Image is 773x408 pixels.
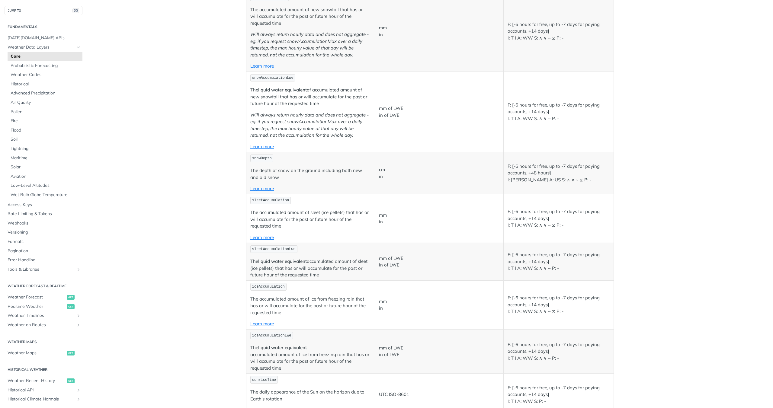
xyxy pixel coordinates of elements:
[258,258,307,264] strong: liquid water equivalent
[5,6,82,15] button: JUMP TO⌘/
[76,313,81,318] button: Show subpages for Weather Timelines
[8,126,82,135] a: Flood
[5,376,82,385] a: Weather Recent Historyget
[8,35,81,41] span: [DATE][DOMAIN_NAME] APIs
[67,378,75,383] span: get
[508,341,610,362] p: F: [-6 hours for free, up to -7 days for paying accounts, +14 days] I: T I A: WW S: ∧ ∨ ~ P: -
[8,154,82,163] a: Maritime
[5,302,82,311] a: Realtime Weatherget
[67,304,75,309] span: get
[8,248,81,254] span: Pagination
[11,183,81,189] span: Low-Level Altitudes
[379,391,499,398] p: UTC ISO-8601
[5,265,82,274] a: Tools & LibrariesShow subpages for Tools & Libraries
[252,198,289,202] span: sleetAccumulation
[5,386,82,395] a: Historical APIShow subpages for Historical API
[250,87,371,107] p: The of accumulated amount of new snowfall that has or will accumulate for the past or future hour...
[379,345,499,358] p: mm of LWE in of LWE
[250,144,274,149] a: Learn more
[5,209,82,218] a: Rate Limiting & Tokens
[252,76,293,80] span: snowAccumulationLwe
[76,388,81,393] button: Show subpages for Historical API
[8,52,82,61] a: Core
[8,387,75,393] span: Historical API
[11,136,81,142] span: Soil
[379,255,499,269] p: mm of LWE in of LWE
[8,257,81,263] span: Error Handling
[11,174,81,180] span: Aviation
[379,105,499,119] p: mm of LWE in of LWE
[8,378,65,384] span: Weather Recent History
[11,72,81,78] span: Weather Codes
[250,344,371,371] p: The accumulated amount of ice from freezing rain that has or will accumulate for the past or futu...
[76,45,81,50] button: Hide subpages for Weather Data Layers
[5,283,82,289] h2: Weather Forecast & realtime
[11,100,81,106] span: Air Quality
[252,333,291,338] span: iceAccumulationLwe
[11,192,81,198] span: Wet Bulb Globe Temperature
[76,267,81,272] button: Show subpages for Tools & Libraries
[5,219,82,228] a: Webhooks
[250,31,369,58] em: Will always return hourly data and does not aggregate - eg. if you request snowAccumulationMax ov...
[8,266,75,273] span: Tools & Libraries
[11,155,81,161] span: Maritime
[8,294,65,300] span: Weather Forecast
[11,81,81,87] span: Historical
[8,239,81,245] span: Formats
[278,52,353,58] em: the accumulation for the whole day.
[11,90,81,96] span: Advanced Precipitation
[5,237,82,246] a: Formats
[8,322,75,328] span: Weather on Routes
[508,295,610,315] p: F: [-6 hours for free, up to -7 days for paying accounts, +14 days] I: T I A: WW S: ∧ ∨ ~ ⧖ P: -
[8,116,82,126] a: Fire
[5,228,82,237] a: Versioning
[250,186,274,191] a: Learn more
[258,345,307,350] strong: liquid water equivalent
[8,61,82,70] a: Probabilistic Forecasting
[5,200,82,209] a: Access Keys
[8,313,75,319] span: Weather Timelines
[5,349,82,358] a: Weather Mapsget
[5,339,82,345] h2: Weather Maps
[379,298,499,312] p: mm in
[11,146,81,152] span: Lightning
[250,209,371,230] p: The accumulated amount of sleet (ice pellets) that has or will accumulate for the past or future ...
[8,190,82,199] a: Wet Bulb Globe Temperature
[67,351,75,355] span: get
[11,164,81,170] span: Solar
[270,52,277,58] strong: not
[250,389,371,402] p: The daily appearance of the Sun on the horizon due to Earth's rotation
[508,208,610,229] p: F: [-6 hours for free, up to -7 days for paying accounts, +14 days] I: T I A: WW S: ∧ ∨ ~ ⧖ P: -
[8,163,82,172] a: Solar
[8,44,75,50] span: Weather Data Layers
[8,80,82,89] a: Historical
[5,33,82,43] a: [DATE][DOMAIN_NAME] APIs
[8,89,82,98] a: Advanced Precipitation
[72,8,79,13] span: ⌘/
[11,109,81,115] span: Pollen
[508,21,610,42] p: F: [-6 hours for free, up to -7 days for paying accounts, +14 days] I: T I A: WW S: ∧ ∨ ~ ⧖ P: -
[270,132,277,138] strong: not
[252,156,272,161] span: snowDepth
[250,167,371,181] p: The depth of snow on the ground including both new and old snow
[11,127,81,133] span: Flood
[252,285,285,289] span: iceAccumulation
[278,132,353,138] em: the accumulation for the whole day.
[8,98,82,107] a: Air Quality
[5,395,82,404] a: Historical Climate NormalsShow subpages for Historical Climate Normals
[11,63,81,69] span: Probabilistic Forecasting
[5,24,82,30] h2: Fundamentals
[250,234,274,240] a: Learn more
[250,296,371,316] p: The accumulated amount of ice from freezing rain that has or will accumulate for the past or futu...
[508,384,610,405] p: F: [-6 hours for free, up to -7 days for paying accounts, +14 days] I: T I A: WW S: P: -
[8,304,65,310] span: Realtime Weather
[250,258,371,279] p: The accumulated amount of sleet (ice pellets) that has or will accumulate for the past or future ...
[250,321,274,327] a: Learn more
[252,378,276,382] span: sunriseTime
[8,172,82,181] a: Aviation
[5,311,82,320] a: Weather TimelinesShow subpages for Weather Timelines
[76,397,81,402] button: Show subpages for Historical Climate Normals
[5,43,82,52] a: Weather Data LayersHide subpages for Weather Data Layers
[76,323,81,327] button: Show subpages for Weather on Routes
[250,6,371,27] p: The accumulated amount of new snowfall that has or will accumulate for the past or future hour of...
